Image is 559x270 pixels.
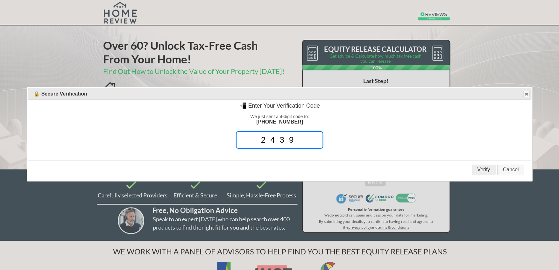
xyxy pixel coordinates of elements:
[497,165,524,175] button: Cancel
[33,119,526,125] p: [PHONE_NUMBER]
[472,165,495,175] button: Verify
[33,102,526,109] p: 📲 Enter Your Verification Code
[236,131,323,149] input: ••••
[33,91,477,97] span: 🔒 Secure Verification
[33,114,526,119] p: We just sent a 4-digit code to:
[523,91,529,97] button: Close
